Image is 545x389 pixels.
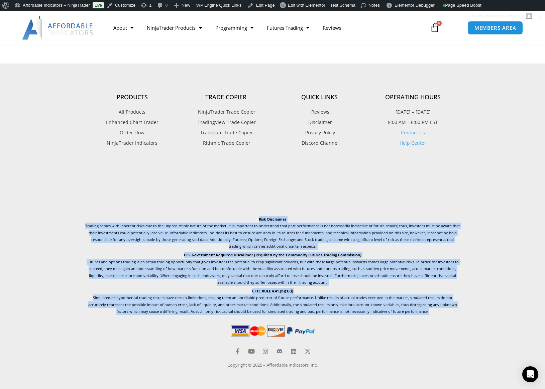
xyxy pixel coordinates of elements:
a: Privacy Policy [272,128,366,137]
span: Enhanced Chart Trader [106,118,158,127]
a: Howdy, [468,11,535,21]
span: Disclaimer [307,118,332,127]
a: Reviews [316,20,348,35]
span: NinjaTrader Trade Copier [196,108,255,116]
span: Edit with Elementor [288,3,325,8]
a: NinjaTrader Indicators [85,139,179,147]
a: Contact Us [401,129,425,136]
span: 6 [436,21,442,26]
nav: Menu [107,20,422,35]
p: 8:00 AM – 6:00 PM EST [366,118,460,127]
span: Tradovate Trade Copier [199,128,253,137]
a: Discord Channel [272,139,366,147]
a: NinjaTrader Trade Copier [179,108,272,116]
a: Rithmic Trade Copier [179,139,272,147]
img: LogoAI | Affordable Indicators – NinjaTrader [22,16,94,40]
span: Rithmic Trade Copier [201,139,250,147]
span: Order Flow [120,128,144,137]
a: NinjaTrader Products [140,20,209,35]
a: Tradovate Trade Copier [179,128,272,137]
a: About [107,20,140,35]
strong: CFTC RULE 4.41.(b)(1)(i) [252,288,293,293]
a: 6 [420,18,449,37]
a: Help Center [400,140,426,146]
span: Privacy Policy [304,128,335,137]
span: Discord Channel [300,139,339,147]
a: All Products [85,108,179,116]
p: Futures and options trading is an actual trading opportunity that gives investors the potential t... [85,252,460,286]
div: Open Intercom Messenger [522,366,538,382]
p: [DATE] – [DATE] [366,108,460,116]
h4: Trade Copier [179,94,272,101]
span: TradingView Trade Copier [196,118,256,127]
p: Trading comes with inherent risks due to the unpredictable nature of the market. It is important ... [85,216,460,250]
a: Enhanced Chart Trader [85,118,179,127]
a: Programming [209,20,260,35]
img: PaymentIcons | Affordable Indicators – NinjaTrader [229,323,316,338]
span: NinjaTrader Indicators [107,139,157,147]
a: Live [93,2,104,8]
a: Disclaimer [272,118,366,127]
a: Copyright © 2025 – Affordable Indicators, Inc. [227,362,318,368]
strong: Risk Disclaimer [259,217,287,222]
a: MEMBERS AREA [467,21,523,35]
span: Reviews [310,108,329,116]
h4: Operating Hours [366,94,460,101]
p: Simulated or hypothetical trading results have certain limitations, making them an unreliable pre... [85,288,460,315]
h4: Products [85,94,179,101]
strong: U.S. Government Required Disclaimer (Required by the Commodity Futures Trading Commission) [184,252,361,257]
span: All Products [119,108,145,116]
span: MEMBERS AREA [474,25,516,30]
span: Affordable Indicators [484,13,524,18]
a: Reviews [272,108,366,116]
iframe: Customer reviews powered by Trustpilot [85,162,460,209]
a: TradingView Trade Copier [179,118,272,127]
a: Futures Trading [260,20,316,35]
h4: Quick Links [272,94,366,101]
a: Order Flow [85,128,179,137]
